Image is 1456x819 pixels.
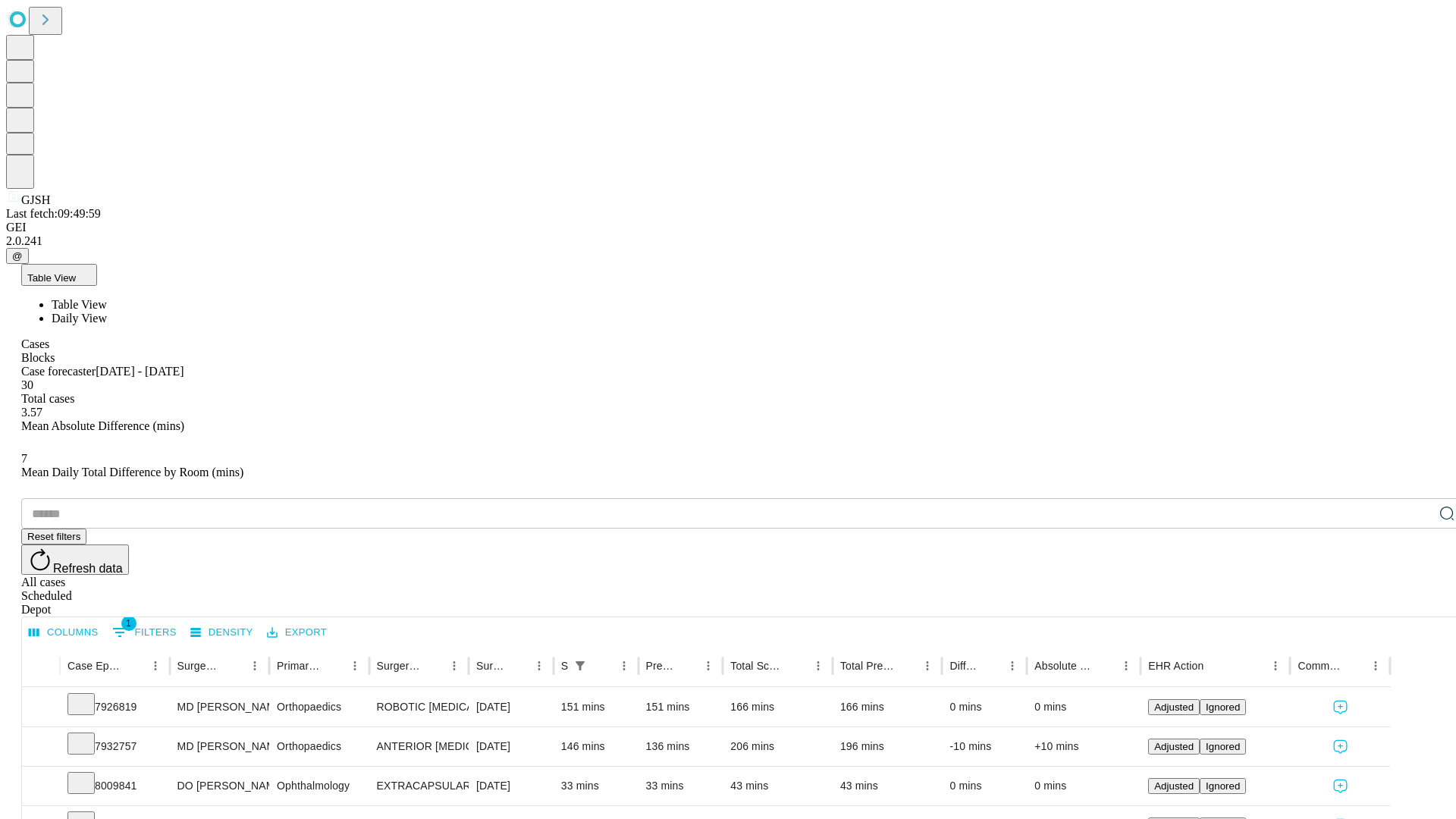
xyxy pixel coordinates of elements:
[121,616,136,631] span: 1
[529,655,550,676] button: Menu
[25,621,102,645] button: Select columns
[1206,780,1240,792] span: Ignored
[561,727,631,766] div: 146 mins
[53,562,123,575] span: Refresh data
[187,621,257,645] button: Density
[124,655,145,676] button: Sort
[30,773,52,800] button: Expand
[21,544,129,575] button: Refresh data
[561,767,631,805] div: 33 mins
[1148,699,1200,715] button: Adjusted
[1206,741,1240,752] span: Ignored
[646,767,716,805] div: 33 mins
[277,688,361,726] div: Orthopaedics
[67,688,162,726] div: 7926819
[476,767,546,805] div: [DATE]
[21,466,243,479] span: Mean Daily Total Difference by Room (mins)
[323,655,344,676] button: Sort
[263,621,331,645] button: Export
[646,727,716,766] div: 136 mins
[840,660,895,672] div: Total Predicted Duration
[67,727,162,766] div: 7932757
[21,419,184,432] span: Mean Absolute Difference (mins)
[30,734,52,761] button: Expand
[344,655,366,676] button: Menu
[177,688,262,726] div: MD [PERSON_NAME] [PERSON_NAME] Md
[21,193,50,206] span: GJSH
[244,655,265,676] button: Menu
[476,727,546,766] div: [DATE]
[840,688,935,726] div: 166 mins
[570,655,591,676] button: Show filters
[21,365,96,378] span: Case forecaster
[52,312,107,325] span: Daily View
[145,655,166,676] button: Menu
[21,529,86,544] button: Reset filters
[1265,655,1286,676] button: Menu
[277,660,321,672] div: Primary Service
[1148,778,1200,794] button: Adjusted
[21,264,97,286] button: Table View
[1365,655,1386,676] button: Menu
[21,452,27,465] span: 7
[786,655,808,676] button: Sort
[1034,688,1133,726] div: 0 mins
[476,660,506,672] div: Surgery Date
[6,207,101,220] span: Last fetch: 09:49:59
[476,688,546,726] div: [DATE]
[1154,780,1194,792] span: Adjusted
[592,655,613,676] button: Sort
[1154,701,1194,713] span: Adjusted
[1116,655,1137,676] button: Menu
[949,688,1019,726] div: 0 mins
[444,655,465,676] button: Menu
[67,660,122,672] div: Case Epic Id
[840,767,935,805] div: 43 mins
[6,221,1450,234] div: GEI
[917,655,938,676] button: Menu
[21,392,74,405] span: Total cases
[377,660,421,672] div: Surgery Name
[1200,699,1246,715] button: Ignored
[1200,739,1246,755] button: Ignored
[1094,655,1116,676] button: Sort
[1154,741,1194,752] span: Adjusted
[223,655,244,676] button: Sort
[27,531,80,542] span: Reset filters
[896,655,917,676] button: Sort
[949,660,979,672] div: Difference
[12,250,23,262] span: @
[840,727,935,766] div: 196 mins
[1206,701,1240,713] span: Ignored
[377,727,461,766] div: ANTERIOR [MEDICAL_DATA] TOTAL HIP
[698,655,719,676] button: Menu
[108,620,180,645] button: Show filters
[507,655,529,676] button: Sort
[1034,660,1093,672] div: Absolute Difference
[6,248,29,264] button: @
[27,272,76,284] span: Table View
[21,378,33,391] span: 30
[1200,778,1246,794] button: Ignored
[730,688,825,726] div: 166 mins
[730,660,785,672] div: Total Scheduled Duration
[377,688,461,726] div: ROBOTIC [MEDICAL_DATA] KNEE TOTAL
[277,727,361,766] div: Orthopaedics
[21,406,42,419] span: 3.57
[1034,727,1133,766] div: +10 mins
[1148,660,1203,672] div: EHR Action
[570,655,591,676] div: 1 active filter
[730,767,825,805] div: 43 mins
[96,365,184,378] span: [DATE] - [DATE]
[177,767,262,805] div: DO [PERSON_NAME]
[30,695,52,721] button: Expand
[177,660,221,672] div: Surgeon Name
[1002,655,1023,676] button: Menu
[1148,739,1200,755] button: Adjusted
[177,727,262,766] div: MD [PERSON_NAME] [PERSON_NAME] Md
[1298,660,1341,672] div: Comments
[808,655,829,676] button: Menu
[646,660,676,672] div: Predicted In Room Duration
[730,727,825,766] div: 206 mins
[6,234,1450,248] div: 2.0.241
